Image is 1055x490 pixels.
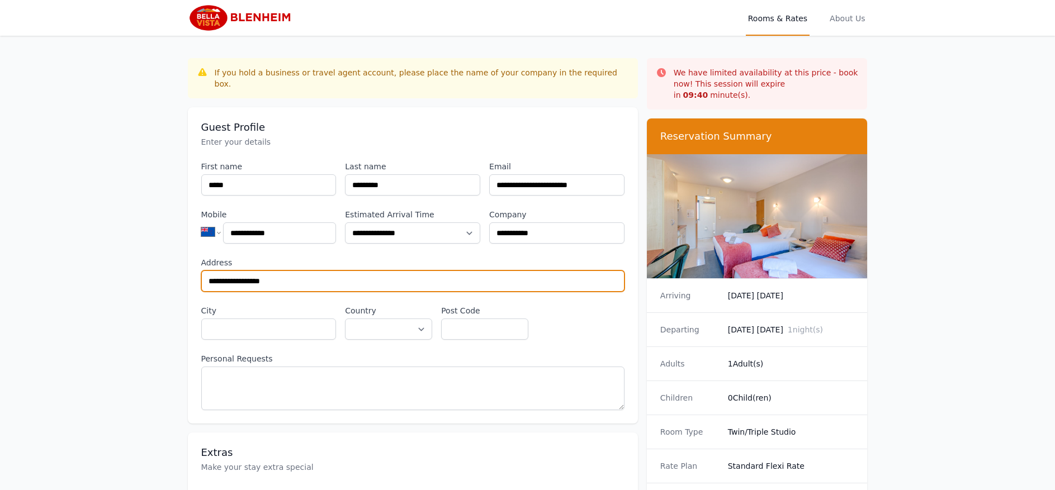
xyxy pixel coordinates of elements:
[674,67,859,101] p: We have limited availability at this price - book now! This session will expire in minute(s).
[489,209,625,220] label: Company
[660,130,854,143] h3: Reservation Summary
[215,67,629,89] div: If you hold a business or travel agent account, please place the name of your company in the requ...
[660,358,719,369] dt: Adults
[345,161,480,172] label: Last name
[660,324,719,335] dt: Departing
[660,392,719,403] dt: Children
[728,426,854,437] dd: Twin/Triple Studio
[728,460,854,472] dd: Standard Flexi Rate
[201,257,625,268] label: Address
[728,358,854,369] dd: 1 Adult(s)
[345,305,432,316] label: Country
[201,136,625,148] p: Enter your details
[201,462,625,473] p: Make your stay extra special
[728,290,854,301] dd: [DATE] [DATE]
[660,426,719,437] dt: Room Type
[188,4,296,31] img: Bella Vista Blenheim
[660,460,719,472] dt: Rate Plan
[441,305,528,316] label: Post Code
[201,305,337,316] label: City
[728,324,854,335] dd: [DATE] [DATE]
[201,446,625,459] h3: Extras
[489,161,625,172] label: Email
[683,91,708,99] strong: 09 : 40
[201,209,337,220] label: Mobile
[788,325,823,334] span: 1 night(s)
[728,392,854,403] dd: 0 Child(ren)
[345,209,480,220] label: Estimated Arrival Time
[201,353,625,364] label: Personal Requests
[647,154,868,278] img: Twin/Triple Studio
[201,121,625,134] h3: Guest Profile
[201,161,337,172] label: First name
[660,290,719,301] dt: Arriving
